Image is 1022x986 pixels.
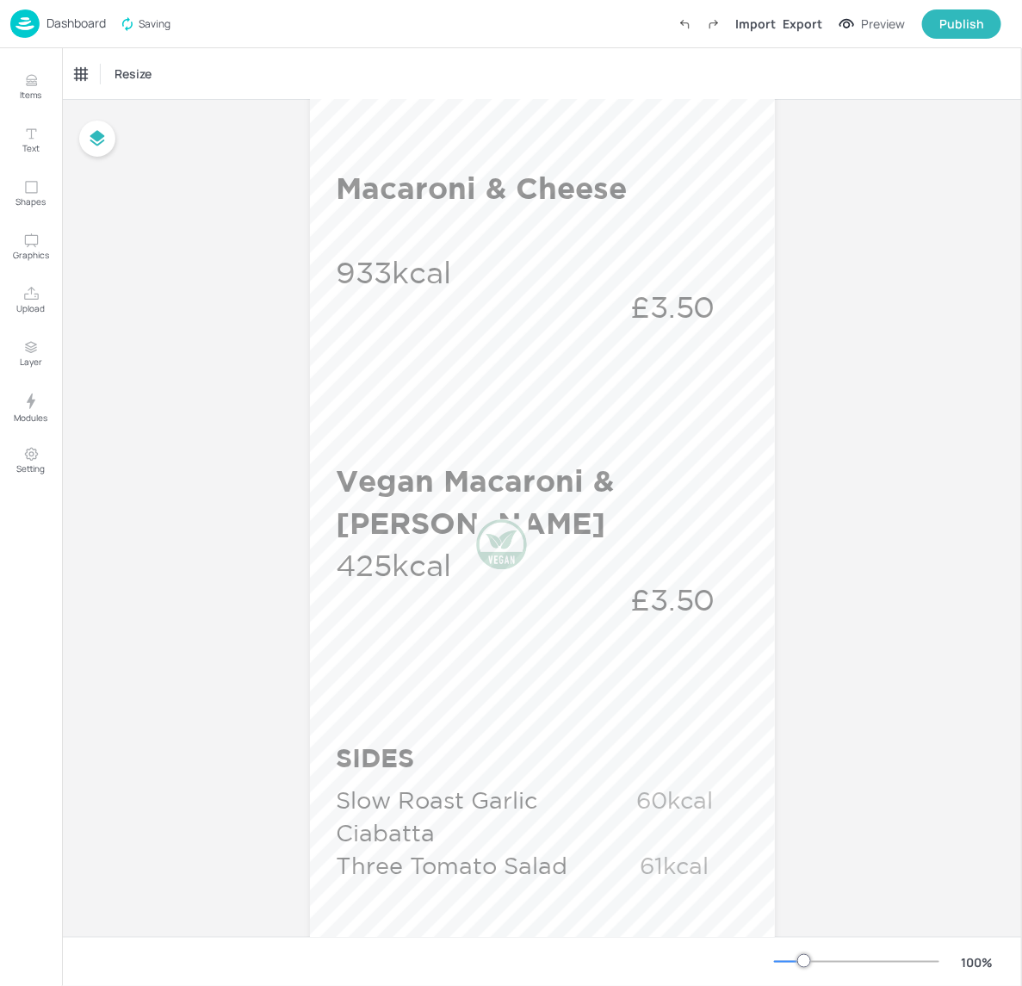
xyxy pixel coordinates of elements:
span: £3.50 [630,584,715,617]
span: 425kcal [336,549,451,581]
span: 60kcal [636,788,713,814]
span: SIDES [336,744,414,773]
span: Slow Roast Garlic Ciabatta [336,788,537,846]
span: Macaroni & Cheese [336,171,627,205]
span: Vegan Macaroni & [PERSON_NAME] [336,463,614,540]
div: Export [783,15,822,33]
img: logo-86c26b7e.jpg [10,9,40,38]
span: £3.50 [630,290,715,323]
span: Resize [111,65,155,83]
button: Publish [922,9,1001,39]
p: Dashboard [46,17,106,29]
button: Preview [829,11,915,37]
span: Saving [120,16,170,33]
span: 933kcal [336,256,451,288]
div: Publish [939,15,984,34]
label: Undo (Ctrl + Z) [670,9,699,39]
div: Preview [861,15,905,34]
label: Redo (Ctrl + Y) [699,9,728,39]
div: 100 % [957,953,998,971]
span: Three Tomato Salad [336,853,567,879]
div: Import [735,15,776,33]
span: 61kcal [640,853,709,879]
